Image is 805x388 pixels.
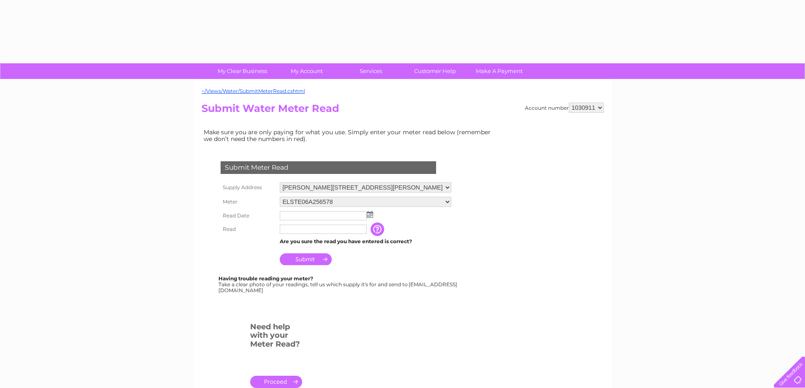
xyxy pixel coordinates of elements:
b: Having trouble reading your meter? [218,275,313,282]
a: My Account [272,63,341,79]
a: Make A Payment [464,63,534,79]
th: Read Date [218,209,278,222]
div: Account number [525,103,604,113]
th: Read [218,222,278,236]
input: Submit [280,253,332,265]
th: Supply Address [218,180,278,195]
a: Customer Help [400,63,470,79]
a: . [250,376,302,388]
td: Make sure you are only paying for what you use. Simply enter your meter read below (remember we d... [202,127,497,144]
div: Take a clear photo of your readings, tell us which supply it's for and send to [EMAIL_ADDRESS][DO... [218,276,458,293]
th: Meter [218,195,278,209]
input: Information [371,222,386,236]
h2: Submit Water Meter Read [202,103,604,119]
a: ~/Views/Water/SubmitMeterRead.cshtml [202,88,305,94]
div: Submit Meter Read [221,161,436,174]
td: Are you sure the read you have entered is correct? [278,236,453,247]
img: ... [367,211,373,218]
a: Services [336,63,406,79]
h3: Need help with your Meter Read? [250,321,302,353]
a: My Clear Business [207,63,277,79]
